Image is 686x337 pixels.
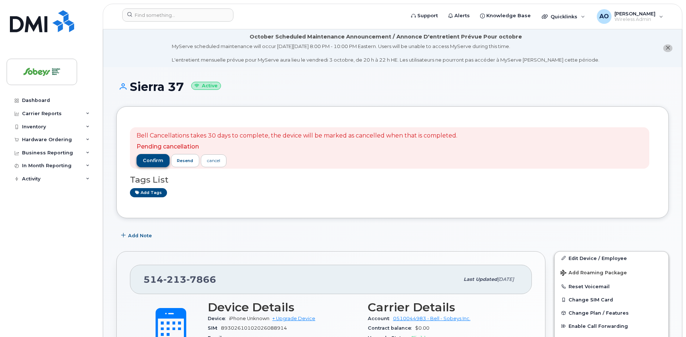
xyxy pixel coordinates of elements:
a: Add tags [130,188,167,197]
button: Change SIM Card [555,293,668,306]
button: Enable Call Forwarding [555,319,668,333]
h1: Sierra 37 [116,80,669,93]
span: 213 [163,274,186,285]
p: Bell Cancellations takes 30 days to complete, the device will be marked as cancelled when that is... [137,132,457,140]
span: 514 [144,274,216,285]
span: Last updated [464,276,497,282]
button: Change Plan / Features [555,306,668,319]
div: MyServe scheduled maintenance will occur [DATE][DATE] 8:00 PM - 10:00 PM Eastern. Users will be u... [172,43,599,63]
span: Device [208,316,229,321]
a: Edit Device / Employee [555,252,668,265]
span: [DATE] [497,276,514,282]
h3: Carrier Details [368,301,519,314]
span: resend [177,158,193,164]
span: Change Plan / Features [569,310,629,316]
p: Pending cancellation [137,143,457,151]
div: cancel [207,157,220,164]
span: SIM [208,325,221,331]
span: iPhone Unknown [229,316,269,321]
button: resend [171,154,200,167]
span: Add Roaming Package [560,270,627,277]
h3: Device Details [208,301,359,314]
button: close notification [663,44,672,52]
span: Enable Call Forwarding [569,323,628,329]
span: 89302610102026088914 [221,325,287,331]
span: confirm [143,157,163,164]
span: Account [368,316,393,321]
button: Add Roaming Package [555,265,668,280]
div: October Scheduled Maintenance Announcement / Annonce D'entretient Prévue Pour octobre [250,33,522,41]
span: Contract balance [368,325,415,331]
span: Add Note [128,232,152,239]
button: Reset Voicemail [555,280,668,293]
button: confirm [137,154,170,167]
h3: Tags List [130,175,655,184]
span: 7866 [186,274,216,285]
small: Active [191,82,221,90]
a: cancel [201,154,226,167]
button: Add Note [116,229,158,242]
a: 0510044983 - Bell - Sobeys Inc. [393,316,471,321]
span: $0.00 [415,325,429,331]
a: + Upgrade Device [272,316,315,321]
